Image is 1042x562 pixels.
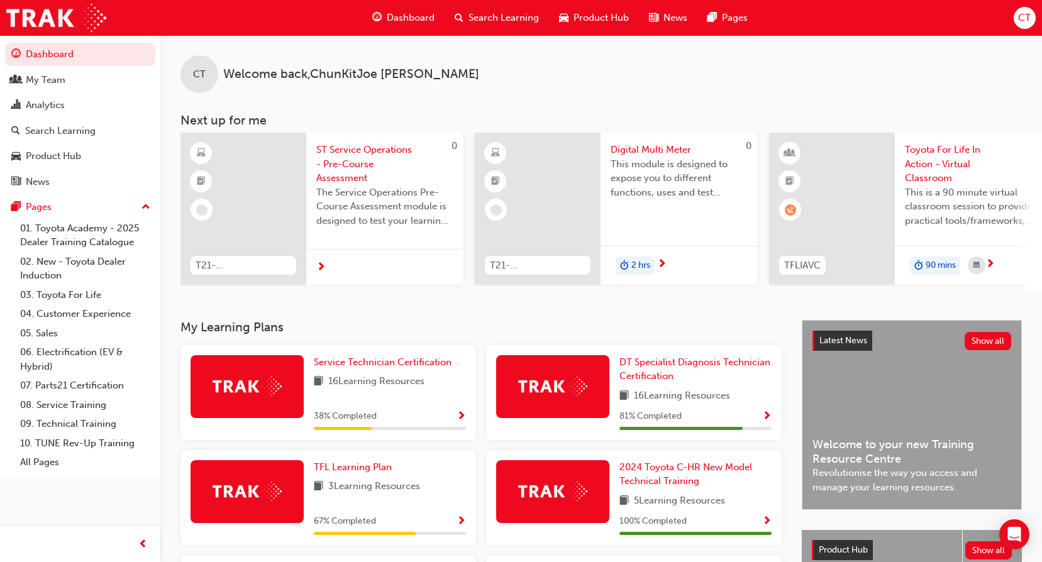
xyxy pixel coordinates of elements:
[26,98,65,113] div: Analytics
[965,332,1012,350] button: Show all
[785,145,794,162] span: learningResourceType_INSTRUCTOR_LED-icon
[5,94,155,117] a: Analytics
[559,10,568,26] span: car-icon
[619,356,770,382] span: DT Specialist Diagnosis Technician Certification
[372,10,382,26] span: guage-icon
[619,388,629,404] span: book-icon
[762,514,772,529] button: Show Progress
[457,409,466,424] button: Show Progress
[619,514,687,529] span: 100 % Completed
[639,5,697,31] a: news-iconNews
[316,185,453,228] span: The Service Operations Pre-Course Assessment module is designed to test your learning and underst...
[619,493,629,509] span: book-icon
[25,124,96,138] div: Search Learning
[518,377,587,396] img: Trak
[362,5,445,31] a: guage-iconDashboard
[722,11,748,25] span: Pages
[11,151,21,162] span: car-icon
[213,482,282,501] img: Trak
[697,5,758,31] a: pages-iconPages
[475,133,758,285] a: 0T21-FOD_DMM_PREREQDigital Multi MeterThis module is designed to expose you to different function...
[785,204,796,216] span: learningRecordVerb_WAITLIST-icon
[15,219,155,252] a: 01. Toyota Academy - 2025 Dealer Training Catalogue
[196,204,208,216] span: learningRecordVerb_NONE-icon
[455,10,463,26] span: search-icon
[15,376,155,395] a: 07. Parts21 Certification
[26,149,81,163] div: Product Hub
[819,335,867,346] span: Latest News
[812,466,1011,494] span: Revolutionise the way you access and manage your learning resources.
[314,460,397,475] a: TFL Learning Plan
[6,4,106,32] img: Trak
[819,544,868,555] span: Product Hub
[314,355,457,370] a: Service Technician Certification
[197,174,206,190] span: booktick-icon
[802,320,1022,510] a: Latest NewsShow allWelcome to your new Training Resource CentreRevolutionise the way you access a...
[762,411,772,422] span: Show Progress
[620,258,629,274] span: duration-icon
[549,5,639,31] a: car-iconProduct Hub
[314,479,323,495] span: book-icon
[180,320,782,334] h3: My Learning Plans
[314,409,377,424] span: 38 % Completed
[973,258,980,273] span: calendar-icon
[574,11,629,25] span: Product Hub
[11,177,21,188] span: news-icon
[457,516,466,527] span: Show Progress
[784,258,821,273] span: TFLIAVC
[15,343,155,376] a: 06. Electrification (EV & Hybrid)
[15,285,155,305] a: 03. Toyota For Life
[746,140,751,152] span: 0
[707,10,717,26] span: pages-icon
[914,258,923,274] span: duration-icon
[619,409,682,424] span: 81 % Completed
[657,259,667,270] span: next-icon
[611,143,748,157] span: Digital Multi Meter
[5,170,155,194] a: News
[5,196,155,219] button: Pages
[11,126,20,137] span: search-icon
[11,202,21,213] span: pages-icon
[160,113,1042,128] h3: Next up for me
[905,143,1042,185] span: Toyota For Life In Action - Virtual Classroom
[11,75,21,86] span: people-icon
[15,414,155,434] a: 09. Technical Training
[193,67,206,82] span: CT
[5,69,155,92] a: My Team
[468,11,539,25] span: Search Learning
[491,145,500,162] span: learningResourceType_ELEARNING-icon
[316,143,453,185] span: ST Service Operations - Pre-Course Assessment
[11,49,21,60] span: guage-icon
[15,252,155,285] a: 02. New - Toyota Dealer Induction
[15,434,155,453] a: 10. TUNE Rev-Up Training
[5,43,155,66] a: Dashboard
[762,516,772,527] span: Show Progress
[26,73,65,87] div: My Team
[328,479,420,495] span: 3 Learning Resources
[985,259,995,270] span: next-icon
[631,258,650,273] span: 2 hrs
[5,145,155,168] a: Product Hub
[619,460,772,488] a: 2024 Toyota C-HR New Model Technical Training
[812,540,1012,560] a: Product HubShow all
[138,537,148,553] span: prev-icon
[314,356,452,368] span: Service Technician Certification
[196,258,291,273] span: T21-STSO_PRE_EXAM
[457,514,466,529] button: Show Progress
[649,10,658,26] span: news-icon
[197,145,206,162] span: learningResourceType_ELEARNING-icon
[762,409,772,424] button: Show Progress
[314,374,323,390] span: book-icon
[663,11,687,25] span: News
[5,40,155,196] button: DashboardMy TeamAnalyticsSearch LearningProduct HubNews
[15,395,155,415] a: 08. Service Training
[491,174,500,190] span: booktick-icon
[328,374,424,390] span: 16 Learning Resources
[452,140,457,152] span: 0
[490,258,585,273] span: T21-FOD_DMM_PREREQ
[5,119,155,143] a: Search Learning
[926,258,956,273] span: 90 mins
[619,461,752,487] span: 2024 Toyota C-HR New Model Technical Training
[518,482,587,501] img: Trak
